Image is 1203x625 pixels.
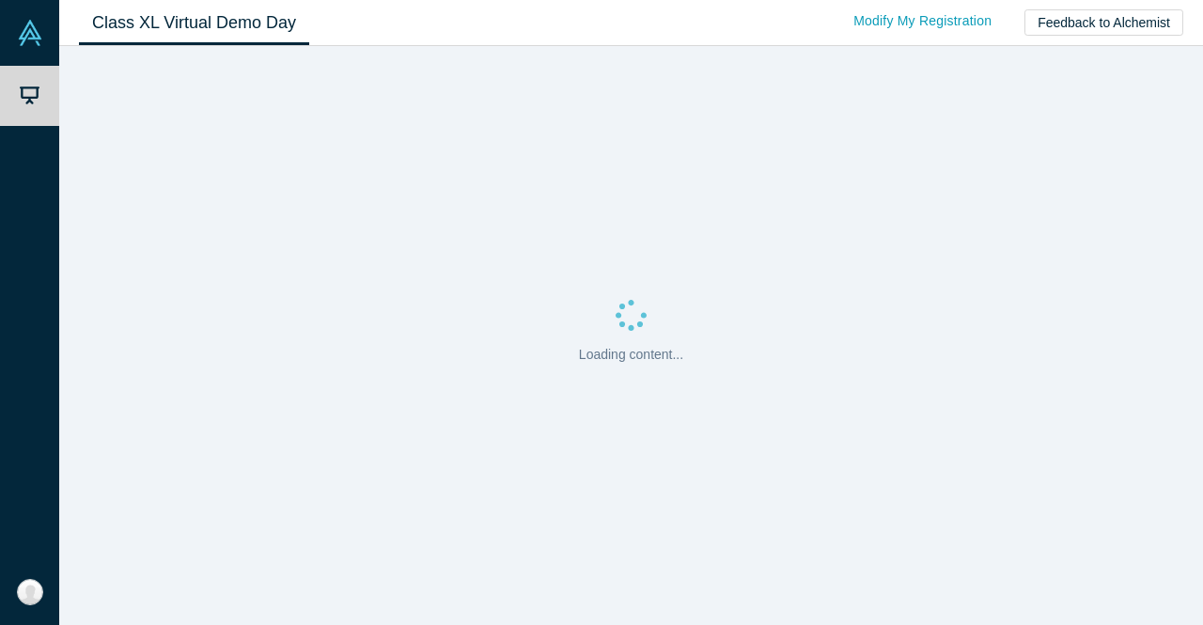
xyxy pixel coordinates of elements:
a: Class XL Virtual Demo Day [79,1,309,45]
img: Alchemist Vault Logo [17,20,43,46]
p: Loading content... [579,345,683,365]
img: Chris Copeland's Account [17,579,43,605]
button: Feedback to Alchemist [1024,9,1183,36]
a: Modify My Registration [834,5,1011,38]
